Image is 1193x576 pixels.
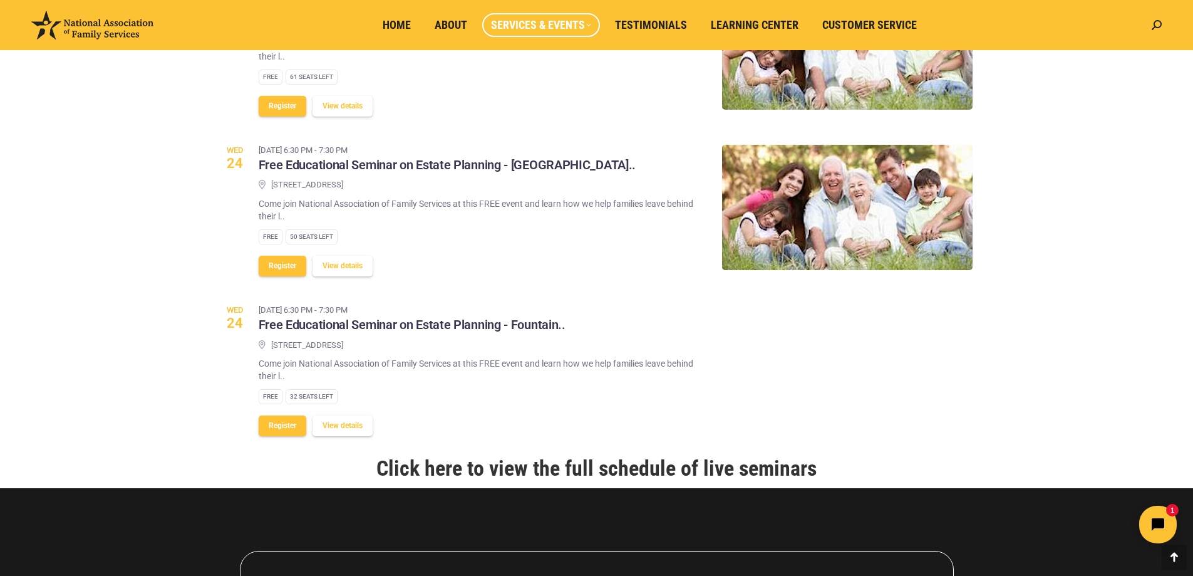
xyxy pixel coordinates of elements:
[259,96,306,117] button: Register
[221,157,249,170] span: 24
[259,197,703,223] p: Come join National Association of Family Services at this FREE event and learn how we help famili...
[383,18,411,32] span: Home
[259,357,703,382] p: Come join National Association of Family Services at this FREE event and learn how we help famili...
[711,18,798,32] span: Learning Center
[286,229,338,244] div: 50 Seats left
[376,456,817,481] a: Click here to view the full schedule of live seminars
[221,146,249,154] span: Wed
[606,13,696,37] a: Testimonials
[426,13,476,37] a: About
[259,416,306,436] button: Register
[259,229,282,244] div: Free
[259,70,282,85] div: Free
[259,256,306,276] button: Register
[435,18,467,32] span: About
[722,305,973,418] img: Free Educational Seminar on Estate Planning - Fountain Valley
[374,13,420,37] a: Home
[722,145,973,270] img: Free Educational Seminar on Estate Planning - Monterey Park
[822,18,917,32] span: Customer Service
[312,256,373,276] button: View details
[259,317,566,333] h3: Free Educational Seminar on Estate Planning - Fountain..
[286,70,338,85] div: 61 Seats left
[312,416,373,436] button: View details
[221,306,249,314] span: Wed
[813,13,926,37] a: Customer Service
[259,157,636,174] h3: Free Educational Seminar on Estate Planning - [GEOGRAPHIC_DATA]..
[259,144,636,157] time: [DATE] 6:30 pm - 7:30 pm
[491,18,591,32] span: Services & Events
[286,389,338,404] div: 32 Seats left
[259,304,566,317] time: [DATE] 6:30 pm - 7:30 pm
[972,495,1187,554] iframe: Tidio Chat
[271,179,343,191] span: [STREET_ADDRESS]
[312,96,373,117] button: View details
[221,317,249,330] span: 24
[31,11,153,39] img: National Association of Family Services
[271,340,343,352] span: [STREET_ADDRESS]
[259,389,282,404] div: Free
[702,13,807,37] a: Learning Center
[615,18,687,32] span: Testimonials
